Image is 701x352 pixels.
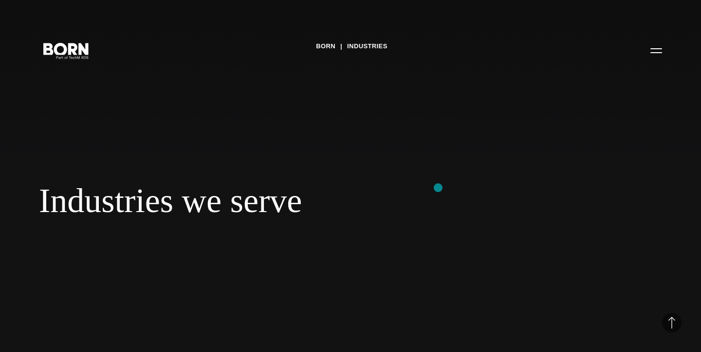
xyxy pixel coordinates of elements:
[316,39,335,54] a: BORN
[662,313,682,332] button: Back to Top
[39,181,594,221] span: Industries we serve
[645,40,668,60] button: Open
[347,39,387,54] a: Industries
